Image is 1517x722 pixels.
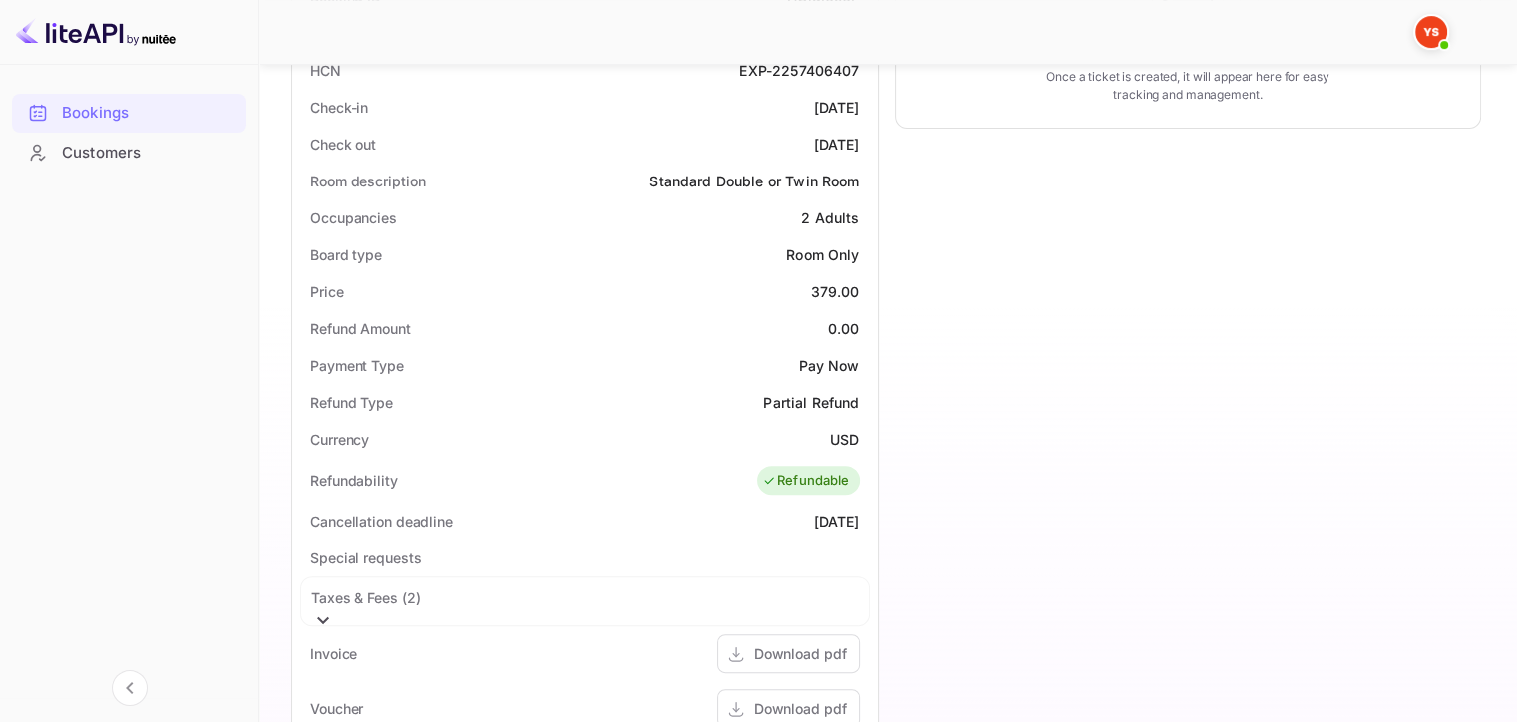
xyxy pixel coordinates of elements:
div: Room description [310,171,425,191]
div: Bookings [12,94,246,133]
div: Special requests [310,547,421,568]
div: [DATE] [814,134,860,155]
p: Once a ticket is created, it will appear here for easy tracking and management. [1031,68,1344,104]
div: Check-in [310,97,368,118]
div: Price [310,281,344,302]
div: [DATE] [814,97,860,118]
div: Customers [62,142,236,165]
div: Board type [310,244,382,265]
div: Check out [310,134,376,155]
div: [DATE] [814,511,860,532]
div: Payment Type [310,355,404,376]
div: Refund Type [310,392,393,413]
div: Partial Refund [763,392,859,413]
button: Collapse navigation [112,670,148,706]
div: Currency [310,429,369,450]
div: Room Only [786,244,859,265]
div: Pay Now [798,355,859,376]
div: Refund Amount [310,318,411,339]
a: Bookings [12,94,246,131]
div: EXP-2257406407 [739,60,859,81]
img: Yandex Support [1415,16,1447,48]
div: HCN [310,60,341,81]
div: Invoice [310,643,357,664]
img: LiteAPI logo [16,16,176,48]
div: 0.00 [828,318,860,339]
div: Standard Double or Twin Room [649,171,859,191]
div: 2 Adults [801,207,859,228]
div: 379.00 [811,281,860,302]
div: USD [830,429,859,450]
div: Refundability [310,470,398,491]
div: Download pdf [754,643,847,664]
a: Customers [12,134,246,171]
div: Voucher [310,698,363,719]
div: Customers [12,134,246,173]
div: Download pdf [754,698,847,719]
div: Taxes & Fees ( 2 ) [311,587,420,608]
div: Taxes & Fees (2) [301,577,869,625]
div: Refundable [762,471,850,491]
div: Occupancies [310,207,397,228]
div: Bookings [62,102,236,125]
div: Cancellation deadline [310,511,453,532]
